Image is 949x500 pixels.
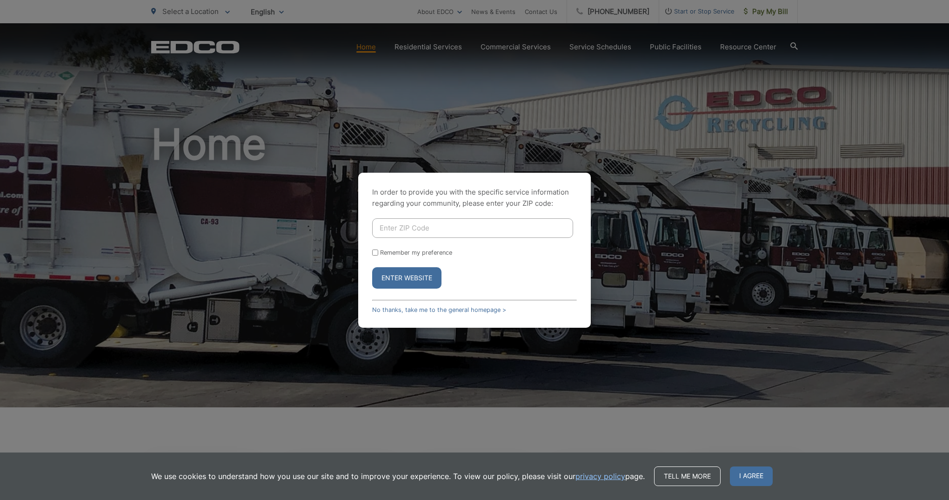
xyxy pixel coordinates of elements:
[654,466,721,486] a: Tell me more
[372,306,506,313] a: No thanks, take me to the general homepage >
[730,466,773,486] span: I agree
[372,267,441,289] button: Enter Website
[151,471,645,482] p: We use cookies to understand how you use our site and to improve your experience. To view our pol...
[372,187,577,209] p: In order to provide you with the specific service information regarding your community, please en...
[575,471,625,482] a: privacy policy
[372,218,573,238] input: Enter ZIP Code
[380,249,452,256] label: Remember my preference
